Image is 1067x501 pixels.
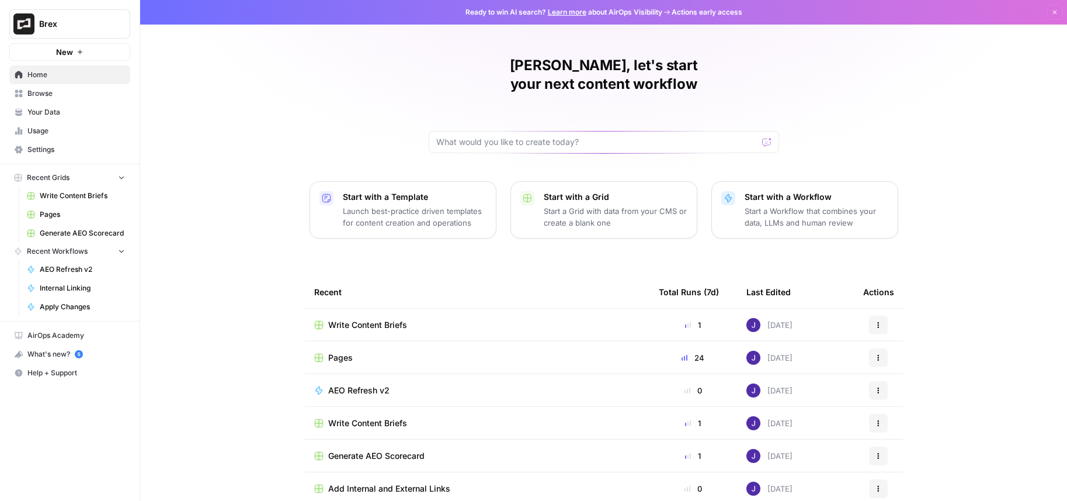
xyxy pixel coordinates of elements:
span: Help + Support [27,368,125,378]
div: [DATE] [746,449,793,463]
span: Write Content Briefs [328,417,407,429]
a: Settings [9,140,130,159]
div: 0 [659,483,728,495]
button: Start with a GridStart a Grid with data from your CMS or create a blank one [510,181,697,239]
a: Internal Linking [22,279,130,298]
a: AEO Refresh v2 [314,385,640,396]
p: Start with a Workflow [745,191,888,203]
button: What's new? 5 [9,345,130,364]
div: 1 [659,417,728,429]
span: Actions early access [672,7,742,18]
img: ou33p77gnp0c7pdx9aw43iihmur7 [746,449,760,463]
span: Generate AEO Scorecard [328,450,425,462]
span: Internal Linking [40,283,125,293]
a: Your Data [9,103,130,122]
p: Start a Workflow that combines your data, LLMs and human review [745,205,888,229]
span: New [56,46,73,58]
span: Home [27,70,125,80]
a: 5 [75,350,83,358]
img: ou33p77gnp0c7pdx9aw43iihmur7 [746,416,760,430]
img: ou33p77gnp0c7pdx9aw43iihmur7 [746,351,760,365]
div: [DATE] [746,416,793,430]
div: Last Edited [746,276,791,308]
a: Browse [9,84,130,103]
a: AEO Refresh v2 [22,260,130,279]
a: Generate AEO Scorecard [314,450,640,462]
p: Start with a Grid [544,191,687,203]
span: Write Content Briefs [40,191,125,201]
div: Total Runs (7d) [659,276,719,308]
div: [DATE] [746,482,793,496]
p: Start a Grid with data from your CMS or create a blank one [544,205,687,229]
div: What's new? [10,345,130,363]
div: Recent [314,276,640,308]
div: 1 [659,319,728,331]
a: Learn more [548,8,586,16]
div: [DATE] [746,318,793,332]
span: AirOps Academy [27,330,125,341]
span: Usage [27,126,125,136]
a: Home [9,65,130,84]
button: Recent Grids [9,169,130,186]
span: Ready to win AI search? about AirOps Visibility [465,7,662,18]
button: Start with a TemplateLaunch best-practice driven templates for content creation and operations [310,181,496,239]
a: Write Content Briefs [314,417,640,429]
img: ou33p77gnp0c7pdx9aw43iihmur7 [746,318,760,332]
span: Pages [328,352,353,364]
button: New [9,43,130,61]
img: ou33p77gnp0c7pdx9aw43iihmur7 [746,482,760,496]
h1: [PERSON_NAME], let's start your next content workflow [429,56,779,94]
span: Recent Workflows [27,246,88,257]
span: Settings [27,144,125,155]
span: Add Internal and External Links [328,483,450,495]
span: Brex [39,18,110,30]
a: Pages [22,205,130,224]
div: Actions [863,276,894,308]
div: [DATE] [746,383,793,398]
span: Your Data [27,107,125,118]
a: Pages [314,352,640,364]
img: Brex Logo [13,13,34,34]
span: Generate AEO Scorecard [40,228,125,239]
span: Apply Changes [40,302,125,312]
button: Recent Workflows [9,243,130,260]
a: Add Internal and External Links [314,483,640,495]
a: Apply Changes [22,298,130,316]
input: What would you like to create today? [436,136,757,148]
div: 24 [659,352,728,364]
span: Browse [27,88,125,99]
span: AEO Refresh v2 [328,385,390,396]
a: Generate AEO Scorecard [22,224,130,243]
text: 5 [77,351,80,357]
a: Write Content Briefs [22,186,130,205]
span: Write Content Briefs [328,319,407,331]
p: Launch best-practice driven templates for content creation and operations [343,205,486,229]
a: AirOps Academy [9,326,130,345]
span: Pages [40,209,125,220]
span: AEO Refresh v2 [40,264,125,275]
button: Workspace: Brex [9,9,130,39]
div: [DATE] [746,351,793,365]
p: Start with a Template [343,191,486,203]
button: Help + Support [9,364,130,382]
a: Usage [9,122,130,140]
button: Start with a WorkflowStart a Workflow that combines your data, LLMs and human review [711,181,898,239]
a: Write Content Briefs [314,319,640,331]
div: 1 [659,450,728,462]
img: ou33p77gnp0c7pdx9aw43iihmur7 [746,383,760,398]
span: Recent Grids [27,172,69,183]
div: 0 [659,385,728,396]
